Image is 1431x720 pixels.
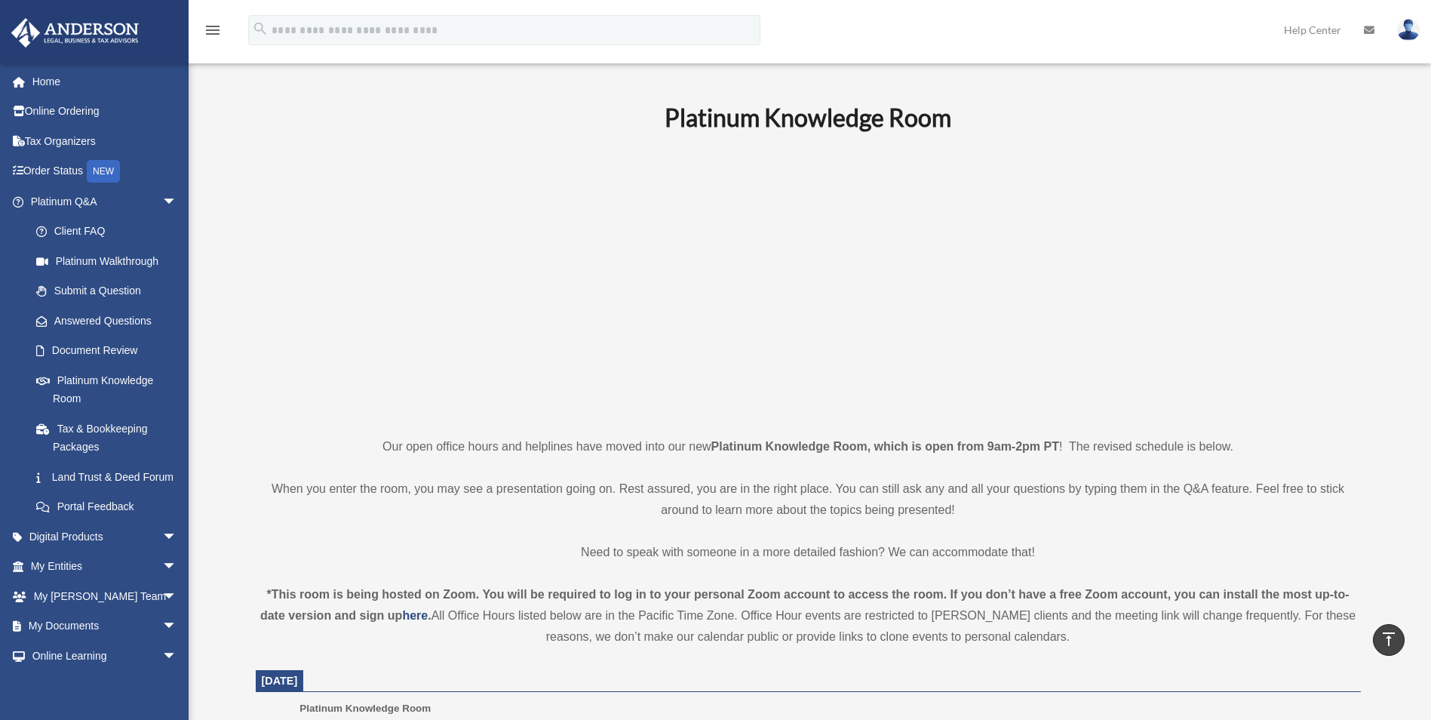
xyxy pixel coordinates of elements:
[252,20,269,37] i: search
[11,522,200,552] a: Digital Productsarrow_drop_down
[11,66,200,97] a: Home
[582,153,1034,408] iframe: 231110_Toby_KnowledgeRoom
[11,186,200,217] a: Platinum Q&Aarrow_drop_down
[162,581,192,612] span: arrow_drop_down
[1397,19,1420,41] img: User Pic
[299,703,431,714] span: Platinum Knowledge Room
[256,436,1361,457] p: Our open office hours and helplines have moved into our new ! The revised schedule is below.
[21,217,200,247] a: Client FAQ
[11,611,200,642] a: My Documentsarrow_drop_down
[1373,624,1405,656] a: vertical_align_top
[162,641,192,672] span: arrow_drop_down
[256,584,1361,648] div: All Office Hours listed below are in the Pacific Time Zone. Office Hour events are restricted to ...
[162,552,192,583] span: arrow_drop_down
[402,609,428,622] a: here
[21,246,200,276] a: Platinum Walkthrough
[21,276,200,306] a: Submit a Question
[162,522,192,552] span: arrow_drop_down
[256,478,1361,521] p: When you enter the room, you may see a presentation going on. Rest assured, you are in the right ...
[711,440,1059,453] strong: Platinum Knowledge Room, which is open from 9am-2pm PT
[204,26,222,39] a: menu
[162,611,192,642] span: arrow_drop_down
[21,306,200,336] a: Answered Questions
[21,462,200,492] a: Land Trust & Deed Forum
[11,552,200,582] a: My Entitiesarrow_drop_down
[428,609,431,622] strong: .
[11,97,200,127] a: Online Ordering
[260,588,1350,622] strong: *This room is being hosted on Zoom. You will be required to log in to your personal Zoom account ...
[262,675,298,687] span: [DATE]
[21,336,200,366] a: Document Review
[1380,630,1398,648] i: vertical_align_top
[21,492,200,522] a: Portal Feedback
[7,18,143,48] img: Anderson Advisors Platinum Portal
[11,581,200,611] a: My [PERSON_NAME] Teamarrow_drop_down
[204,21,222,39] i: menu
[11,156,200,187] a: Order StatusNEW
[21,365,192,414] a: Platinum Knowledge Room
[665,103,951,132] b: Platinum Knowledge Room
[11,126,200,156] a: Tax Organizers
[87,160,120,183] div: NEW
[21,414,200,462] a: Tax & Bookkeeping Packages
[162,186,192,217] span: arrow_drop_down
[256,542,1361,563] p: Need to speak with someone in a more detailed fashion? We can accommodate that!
[11,641,200,671] a: Online Learningarrow_drop_down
